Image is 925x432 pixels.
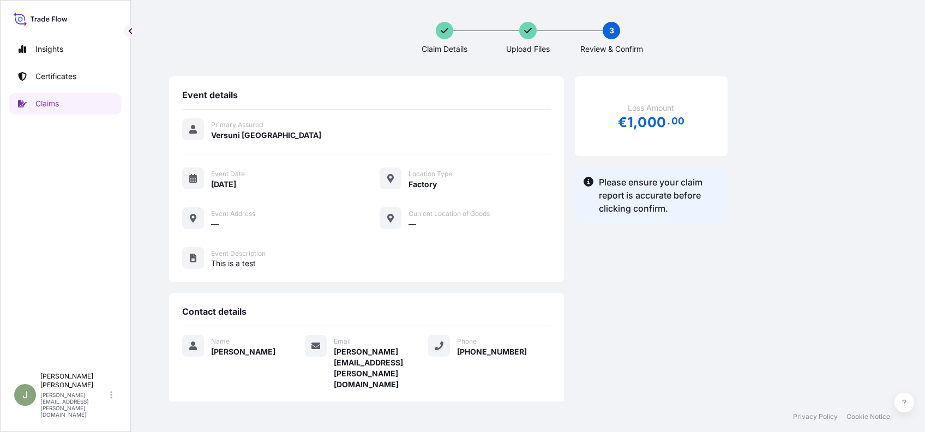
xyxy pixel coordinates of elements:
[846,412,890,421] a: Cookie Notice
[40,372,108,389] p: [PERSON_NAME] [PERSON_NAME]
[211,219,219,230] span: —
[35,71,76,82] p: Certificates
[211,121,263,129] span: Primary Assured
[633,116,638,129] span: ,
[334,337,351,346] span: Email
[211,130,321,141] span: Versuni [GEOGRAPHIC_DATA]
[334,346,428,390] span: [PERSON_NAME][EMAIL_ADDRESS][PERSON_NAME][DOMAIN_NAME]
[40,392,108,418] p: [PERSON_NAME][EMAIL_ADDRESS][PERSON_NAME][DOMAIN_NAME]
[35,98,59,109] p: Claims
[182,89,238,100] span: Event details
[609,25,614,36] span: 3
[627,116,633,129] span: 1
[409,209,490,218] span: Current Location of Goods
[35,44,63,55] p: Insights
[211,179,236,190] span: [DATE]
[667,118,670,124] span: .
[671,118,684,124] span: 00
[22,389,28,400] span: J
[422,44,467,55] span: Claim Details
[618,116,627,129] span: €
[409,170,452,178] span: Location Type
[628,103,674,113] span: Loss Amount
[211,258,551,269] span: This is a test
[9,38,122,60] a: Insights
[793,412,838,421] a: Privacy Policy
[211,209,255,218] span: Event Address
[457,346,527,357] span: [PHONE_NUMBER]
[409,219,416,230] span: —
[409,179,437,190] span: Factory
[9,93,122,115] a: Claims
[457,337,477,346] span: Phone
[211,170,245,178] span: Event Date
[580,44,643,55] span: Review & Confirm
[211,346,275,357] span: [PERSON_NAME]
[182,306,247,317] span: Contact details
[211,337,230,346] span: Name
[638,116,666,129] span: 000
[599,176,719,215] span: Please ensure your claim report is accurate before clicking confirm.
[506,44,550,55] span: Upload Files
[9,65,122,87] a: Certificates
[211,249,266,258] span: Event Description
